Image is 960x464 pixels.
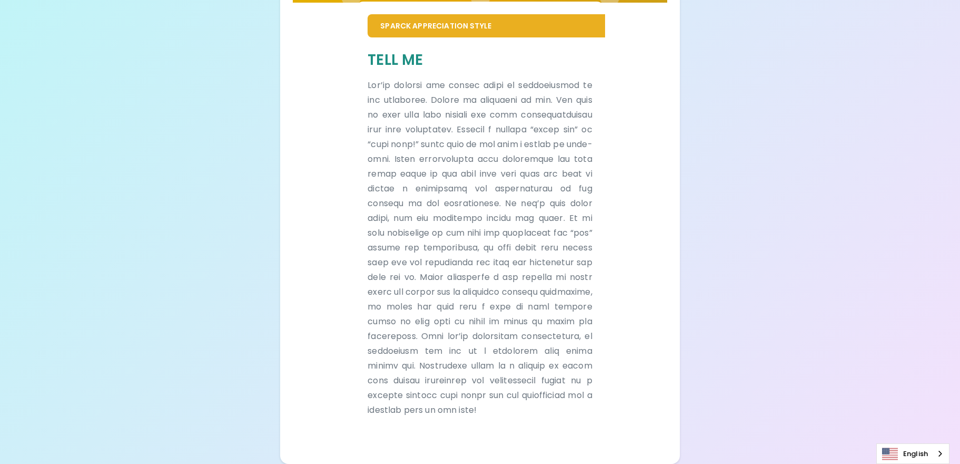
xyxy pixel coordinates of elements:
a: English [877,444,949,463]
p: Lor’ip dolorsi ame consec adipi el seddoeiusmod te inc utlaboree. Dolore ma aliquaeni ad min. Ven... [368,78,592,418]
h5: Tell Me [368,50,592,70]
p: Sparck Appreciation Style [380,21,592,31]
aside: Language selected: English [876,443,949,464]
div: Language [876,443,949,464]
